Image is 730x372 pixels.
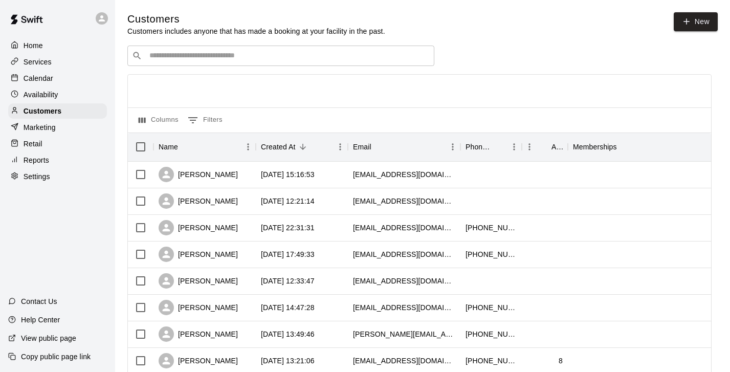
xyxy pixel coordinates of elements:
button: Sort [617,140,631,154]
p: Help Center [21,315,60,325]
button: Sort [492,140,506,154]
div: Age [522,133,568,161]
div: [PERSON_NAME] [159,353,238,368]
div: [PERSON_NAME] [159,326,238,342]
button: Menu [333,139,348,155]
div: Name [159,133,178,161]
a: Customers [8,103,107,119]
button: Show filters [185,112,225,128]
div: jason.t.dalton@gmail.com [353,329,455,339]
div: 2025-08-09 17:49:33 [261,249,315,259]
div: 2025-08-07 13:49:46 [261,329,315,339]
p: Customers [24,106,61,116]
p: Marketing [24,122,56,133]
div: +14099789522 [466,329,517,339]
div: +14095486648 [466,223,517,233]
div: proswaysoftball@gmail.com [353,302,455,313]
div: +12816838560 [466,356,517,366]
button: Sort [371,140,386,154]
div: victoria_m62@yahoo.com [353,356,455,366]
p: Copy public page link [21,352,91,362]
div: [PERSON_NAME] [159,220,238,235]
div: cliff_409@yahoo.com [353,223,455,233]
button: Menu [706,139,721,155]
div: aj@tpcindl.com [353,196,455,206]
p: Retail [24,139,42,149]
div: [PERSON_NAME] [159,273,238,289]
div: Created At [261,133,296,161]
div: Created At [256,133,348,161]
p: View public page [21,333,76,343]
p: Calendar [24,73,53,83]
h5: Customers [127,12,385,26]
a: Settings [8,169,107,184]
p: Reports [24,155,49,165]
button: Sort [296,140,310,154]
div: lbeubank@gmail.com [353,249,455,259]
div: 2025-08-07 13:21:06 [261,356,315,366]
a: Calendar [8,71,107,86]
button: Select columns [136,112,181,128]
div: Name [153,133,256,161]
div: Age [551,133,563,161]
p: Availability [24,90,58,100]
div: 2025-08-10 12:21:14 [261,196,315,206]
div: Memberships [573,133,617,161]
a: Services [8,54,107,70]
button: Menu [506,139,522,155]
div: +18327412194 [466,302,517,313]
a: Home [8,38,107,53]
a: Availability [8,87,107,102]
div: [PERSON_NAME] [159,300,238,315]
button: Menu [522,139,537,155]
p: Contact Us [21,296,57,307]
a: Reports [8,152,107,168]
a: Retail [8,136,107,151]
div: [PERSON_NAME] [159,167,238,182]
button: Menu [240,139,256,155]
div: [PERSON_NAME] [159,193,238,209]
p: Home [24,40,43,51]
button: Menu [445,139,460,155]
div: 2025-08-10 15:16:53 [261,169,315,180]
div: 2025-08-07 14:47:28 [261,302,315,313]
div: 8 [559,356,563,366]
div: +17133760809 [466,249,517,259]
a: New [674,12,718,31]
div: ickes18@hotmail.com [353,169,455,180]
div: [PERSON_NAME] [159,247,238,262]
div: sgooden9091@gmail.com [353,276,455,286]
p: Customers includes anyone that has made a booking at your facility in the past. [127,26,385,36]
p: Services [24,57,52,67]
p: Settings [24,171,50,182]
div: 2025-08-08 12:33:47 [261,276,315,286]
div: Memberships [568,133,721,161]
a: Marketing [8,120,107,135]
div: Email [348,133,460,161]
div: Phone Number [466,133,492,161]
button: Sort [537,140,551,154]
button: Sort [178,140,192,154]
div: Email [353,133,371,161]
div: Search customers by name or email [127,46,434,66]
div: Phone Number [460,133,522,161]
div: 2025-08-09 22:31:31 [261,223,315,233]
